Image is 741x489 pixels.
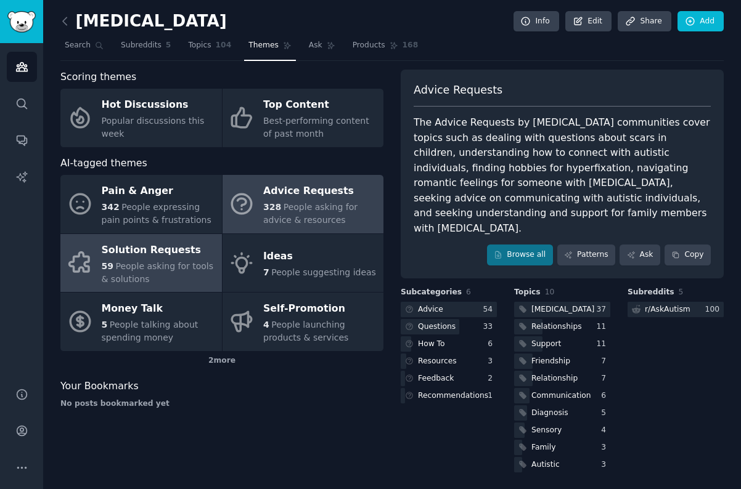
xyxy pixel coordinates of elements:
span: 328 [263,202,281,212]
a: Autistic3 [514,457,610,472]
div: 6 [488,339,497,350]
div: Friendship [531,356,570,367]
span: 10 [545,288,555,296]
a: How To6 [401,336,497,352]
div: 54 [483,304,497,315]
a: Support11 [514,336,610,352]
div: 7 [601,356,610,367]
div: 5 [601,408,610,419]
span: Topics [514,287,541,298]
a: Top ContentBest-performing content of past month [223,89,384,147]
div: [MEDICAL_DATA] [531,304,594,315]
div: 37 [596,304,610,315]
div: Questions [418,321,456,333]
div: Recommendations [418,390,488,402]
span: AI-tagged themes [60,156,147,171]
a: Relationship7 [514,371,610,386]
span: 5 [102,320,108,329]
span: Your Bookmarks [60,379,139,394]
a: Diagnosis5 [514,405,610,421]
a: Ask [305,36,340,61]
a: Products168 [348,36,422,61]
span: Products [353,40,385,51]
a: Solution Requests59People asking for tools & solutions [60,234,222,293]
div: No posts bookmarked yet [60,398,383,410]
span: People suggesting ideas [271,267,376,277]
span: Advice Requests [414,83,502,98]
div: 3 [601,459,610,471]
div: Diagnosis [531,408,568,419]
span: People launching products & services [263,320,348,342]
a: Pain & Anger342People expressing pain points & frustrations [60,175,222,233]
div: 100 [705,304,724,315]
span: Subreddits [121,40,162,51]
div: Family [531,442,555,453]
div: r/ AskAutism [645,304,690,315]
span: Scoring themes [60,70,136,85]
a: Ask [620,244,660,265]
a: Subreddits5 [117,36,175,61]
div: 33 [483,321,497,333]
span: 59 [102,261,113,271]
div: Resources [418,356,457,367]
img: GummySearch logo [7,11,36,33]
span: Themes [248,40,279,51]
a: [MEDICAL_DATA]37 [514,302,610,317]
span: 104 [216,40,232,51]
span: 4 [263,320,269,329]
div: Communication [531,390,591,402]
a: Search [60,36,108,61]
span: 6 [466,288,471,296]
span: 5 [166,40,171,51]
span: Search [65,40,91,51]
span: Subcategories [401,287,462,298]
div: Advice Requests [263,182,377,201]
div: Advice [418,304,443,315]
a: Info [514,11,559,32]
a: Hot DiscussionsPopular discussions this week [60,89,222,147]
a: Relationships11 [514,319,610,334]
div: 3 [601,442,610,453]
a: Add [678,11,724,32]
a: Communication6 [514,388,610,403]
div: 1 [488,390,497,402]
div: 2 more [60,351,383,371]
div: Ideas [263,247,376,267]
div: 6 [601,390,610,402]
div: 3 [488,356,497,367]
a: Friendship7 [514,354,610,369]
a: Family3 [514,440,610,455]
div: 4 [601,425,610,436]
span: 342 [102,202,120,212]
div: Money Talk [102,299,216,319]
a: Topics104 [184,36,235,61]
div: 11 [596,339,610,350]
span: Popular discussions this week [102,116,205,139]
span: People expressing pain points & frustrations [102,202,211,225]
a: Money Talk5People talking about spending money [60,293,222,351]
span: 5 [679,288,684,296]
span: Topics [188,40,211,51]
div: Pain & Anger [102,182,216,201]
a: Edit [565,11,612,32]
span: People asking for advice & resources [263,202,358,225]
div: 11 [596,321,610,333]
a: Self-Promotion4People launching products & services [223,293,384,351]
div: The Advice Requests by [MEDICAL_DATA] communities cover topics such as dealing with questions abo... [414,115,711,236]
a: r/AskAutism100 [628,302,724,317]
span: Ask [309,40,322,51]
span: Best-performing content of past month [263,116,369,139]
span: 168 [403,40,419,51]
a: Ideas7People suggesting ideas [223,234,384,293]
span: Subreddits [628,287,674,298]
div: 7 [601,373,610,384]
div: Support [531,339,561,350]
a: Feedback2 [401,371,497,386]
div: Self-Promotion [263,299,377,319]
h2: [MEDICAL_DATA] [60,12,227,31]
a: Patterns [557,244,615,265]
div: Feedback [418,373,454,384]
a: Advice Requests328People asking for advice & resources [223,175,384,233]
button: Copy [665,244,711,265]
a: Themes [244,36,296,61]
